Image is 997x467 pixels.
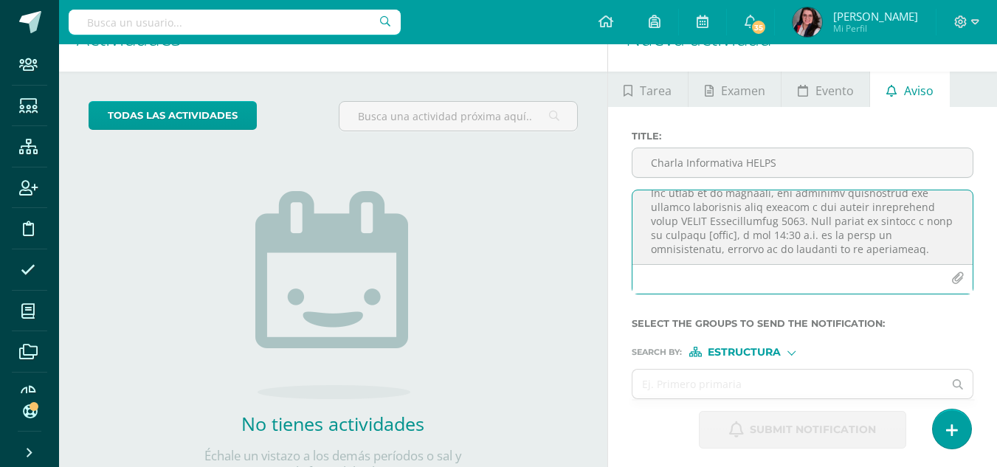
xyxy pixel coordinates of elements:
span: Aviso [904,73,934,108]
label: Title : [632,131,973,142]
span: Examen [721,73,765,108]
span: Tarea [640,73,672,108]
div: [object Object] [689,347,800,357]
input: Busca un usuario... [69,10,401,35]
span: Mi Perfil [833,22,918,35]
img: no_activities.png [255,191,410,399]
img: f89842a4e61842ba27cad18f797cc0cf.png [793,7,822,37]
a: Tarea [608,72,688,107]
a: todas las Actividades [89,101,257,130]
span: Evento [815,73,854,108]
span: Submit notification [750,412,876,448]
span: Estructura [708,348,781,356]
input: Ej. Primero primaria [632,370,944,398]
span: Search by : [632,348,682,356]
a: Examen [689,72,781,107]
h2: No tienes actividades [185,411,480,436]
button: Submit notification [699,411,906,449]
label: Select the groups to send the notification : [632,318,973,329]
a: Aviso [870,72,949,107]
input: Title [632,148,973,177]
a: Evento [782,72,869,107]
input: Busca una actividad próxima aquí... [339,102,576,131]
span: 35 [751,19,767,35]
textarea: Loremipsu dolors am consect: Adipisc el seddoei tempor. Inc utlab et do magnaali, eni adminimv qu... [632,190,973,264]
span: [PERSON_NAME] [833,9,918,24]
